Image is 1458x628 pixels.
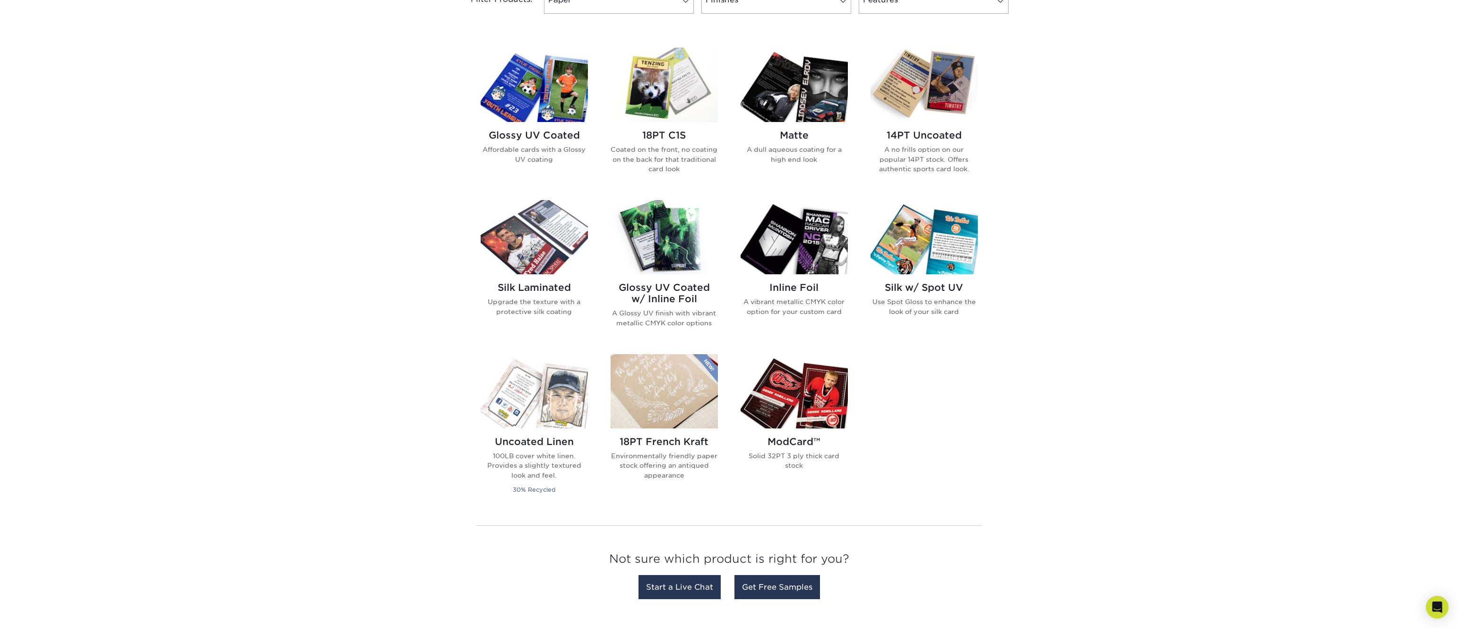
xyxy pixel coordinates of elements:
p: Environmentally friendly paper stock offering an antiqued appearance [611,451,718,480]
img: Silk Laminated Trading Cards [481,200,588,274]
h2: Glossy UV Coated w/ Inline Foil [611,282,718,305]
img: New Product [694,354,718,383]
p: Upgrade the texture with a protective silk coating [481,297,588,316]
img: Matte Trading Cards [741,48,848,122]
img: Silk w/ Spot UV Trading Cards [871,200,978,274]
img: Uncoated Linen Trading Cards [481,354,588,428]
img: Inline Foil Trading Cards [741,200,848,274]
p: 100LB cover white linen. Provides a slightly textured look and feel. [481,451,588,480]
img: 14PT Uncoated Trading Cards [871,48,978,122]
p: A no frills option on our popular 14PT stock. Offers authentic sports card look. [871,145,978,174]
h2: 18PT French Kraft [611,436,718,447]
h2: Glossy UV Coated [481,130,588,141]
div: Open Intercom Messenger [1426,596,1449,619]
a: Uncoated Linen Trading Cards Uncoated Linen 100LB cover white linen. Provides a slightly textured... [481,354,588,506]
p: Use Spot Gloss to enhance the look of your silk card [871,297,978,316]
p: A vibrant metallic CMYK color option for your custom card [741,297,848,316]
h2: Uncoated Linen [481,436,588,447]
img: Glossy UV Coated Trading Cards [481,48,588,122]
a: Glossy UV Coated Trading Cards Glossy UV Coated Affordable cards with a Glossy UV coating [481,48,588,189]
a: ModCard™ Trading Cards ModCard™ Solid 32PT 3 ply thick card stock [741,354,848,506]
img: 18PT C1S Trading Cards [611,48,718,122]
img: 18PT French Kraft Trading Cards [611,354,718,428]
p: Solid 32PT 3 ply thick card stock [741,451,848,471]
h2: ModCard™ [741,436,848,447]
a: Start a Live Chat [638,575,721,599]
a: Glossy UV Coated w/ Inline Foil Trading Cards Glossy UV Coated w/ Inline Foil A Glossy UV finish ... [611,200,718,343]
img: ModCard™ Trading Cards [741,354,848,428]
h2: Silk Laminated [481,282,588,293]
a: Silk w/ Spot UV Trading Cards Silk w/ Spot UV Use Spot Gloss to enhance the look of your silk card [871,200,978,343]
a: 18PT French Kraft Trading Cards 18PT French Kraft Environmentally friendly paper stock offering a... [611,354,718,506]
a: Silk Laminated Trading Cards Silk Laminated Upgrade the texture with a protective silk coating [481,200,588,343]
a: Matte Trading Cards Matte A dull aqueous coating for a high end look [741,48,848,189]
h2: Matte [741,130,848,141]
a: 14PT Uncoated Trading Cards 14PT Uncoated A no frills option on our popular 14PT stock. Offers au... [871,48,978,189]
h3: Not sure which product is right for you? [476,545,982,577]
h2: Silk w/ Spot UV [871,282,978,293]
p: Affordable cards with a Glossy UV coating [481,145,588,164]
p: Coated on the front, no coating on the back for that traditional card look [611,145,718,174]
p: A dull aqueous coating for a high end look [741,145,848,164]
p: A Glossy UV finish with vibrant metallic CMYK color options [611,308,718,328]
h2: 18PT C1S [611,130,718,141]
h2: 14PT Uncoated [871,130,978,141]
a: Get Free Samples [734,575,820,599]
h2: Inline Foil [741,282,848,293]
a: Inline Foil Trading Cards Inline Foil A vibrant metallic CMYK color option for your custom card [741,200,848,343]
img: Glossy UV Coated w/ Inline Foil Trading Cards [611,200,718,274]
small: 30% Recycled [513,486,555,493]
a: 18PT C1S Trading Cards 18PT C1S Coated on the front, no coating on the back for that traditional ... [611,48,718,189]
